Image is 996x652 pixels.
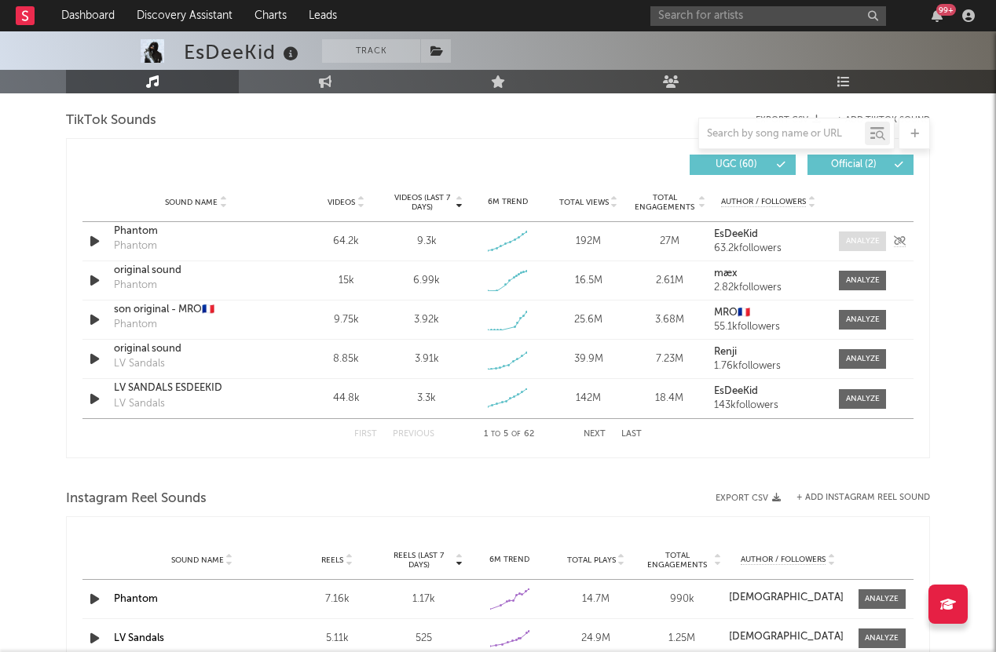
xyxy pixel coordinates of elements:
div: 7.16k [298,592,376,607]
div: 16.5M [552,273,625,289]
div: 2.61M [633,273,706,289]
div: 63.2k followers [714,243,823,254]
a: original sound [114,341,278,357]
div: 990k [643,592,722,607]
div: 14.7M [557,592,635,607]
span: Total Views [559,198,609,207]
div: 44.8k [309,391,383,406]
span: Reels [321,555,343,565]
span: Sound Name [165,198,218,207]
div: 192M [552,234,625,250]
span: Reels (last 7 days) [384,551,453,570]
div: 142M [552,391,625,406]
div: 8.85k [309,351,383,367]
a: LV Sandals [114,633,164,643]
button: + Add TikTok Sound [821,116,930,125]
span: Sound Name [171,555,224,565]
button: Export CSV [716,494,781,503]
div: 143k followers [714,400,823,411]
a: son original - MRO🇫🇷 [114,302,278,318]
div: 6M Trend [471,196,544,208]
div: 9.3k [417,234,437,250]
a: Phantom [114,224,278,239]
div: 1 5 62 [466,425,552,444]
strong: [DEMOGRAPHIC_DATA] [729,592,844,603]
div: 3.91k [415,351,439,367]
button: UGC(60) [690,155,796,175]
a: LV SANDALS ESDEEKID [114,381,278,396]
span: Author / Followers [721,197,806,207]
a: Renji [714,347,823,358]
span: Videos [328,198,355,207]
div: 15k [309,273,383,289]
div: 6M Trend [471,554,549,566]
div: 2.82k followers [714,282,823,293]
div: 3.3k [417,391,436,406]
strong: [DEMOGRAPHIC_DATA] [729,632,844,642]
div: 24.9M [557,631,635,647]
span: Total Engagements [643,551,712,570]
a: original sound [114,263,278,279]
div: EsDeeKid [184,39,302,65]
span: Official ( 2 ) [818,160,890,169]
span: Total Plays [567,555,616,565]
div: 25.6M [552,312,625,328]
span: Author / Followers [741,555,826,565]
span: Instagram Reel Sounds [66,490,207,508]
span: UGC ( 60 ) [700,160,772,169]
div: LV Sandals [114,396,165,412]
div: Phantom [114,239,157,254]
div: 55.1k followers [714,322,823,333]
button: Last [621,430,642,439]
strong: EsDeeKid [714,229,758,239]
span: TikTok Sounds [66,111,156,130]
input: Search for artists [650,6,886,26]
button: + Add TikTok Sound [837,116,930,125]
input: Search by song name or URL [699,128,865,140]
a: Phantom [114,594,158,604]
span: Total Engagements [633,193,697,212]
span: of [511,431,521,438]
div: 18.4M [633,391,706,406]
button: Official(2) [807,155,914,175]
a: [DEMOGRAPHIC_DATA] [729,632,847,643]
button: 99+ [932,9,943,22]
div: + Add Instagram Reel Sound [781,494,930,502]
div: 9.75k [309,312,383,328]
div: 3.68M [633,312,706,328]
a: [DEMOGRAPHIC_DATA] [729,592,847,603]
div: 525 [384,631,463,647]
button: Previous [393,430,434,439]
div: 64.2k [309,234,383,250]
button: Next [584,430,606,439]
div: 1.17k [384,592,463,607]
button: First [354,430,377,439]
strong: MRO🇫🇷 [714,308,750,318]
div: Phantom [114,278,157,293]
a: mæx [714,268,823,279]
strong: Renji [714,347,737,357]
button: + Add Instagram Reel Sound [796,494,930,502]
div: 27M [633,234,706,250]
span: to [491,431,500,438]
div: Phantom [114,317,157,333]
div: 1.25M [643,631,722,647]
div: 6.99k [413,273,440,289]
button: Track [322,39,420,63]
div: 5.11k [298,631,376,647]
div: 3.92k [414,312,439,328]
strong: mæx [714,268,738,279]
a: EsDeeKid [714,386,823,397]
div: LV Sandals [114,356,165,372]
button: Export CSV [756,115,821,125]
a: EsDeeKid [714,229,823,240]
div: 1.76k followers [714,361,823,372]
span: Videos (last 7 days) [390,193,454,212]
strong: EsDeeKid [714,386,758,396]
div: 7.23M [633,351,706,367]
